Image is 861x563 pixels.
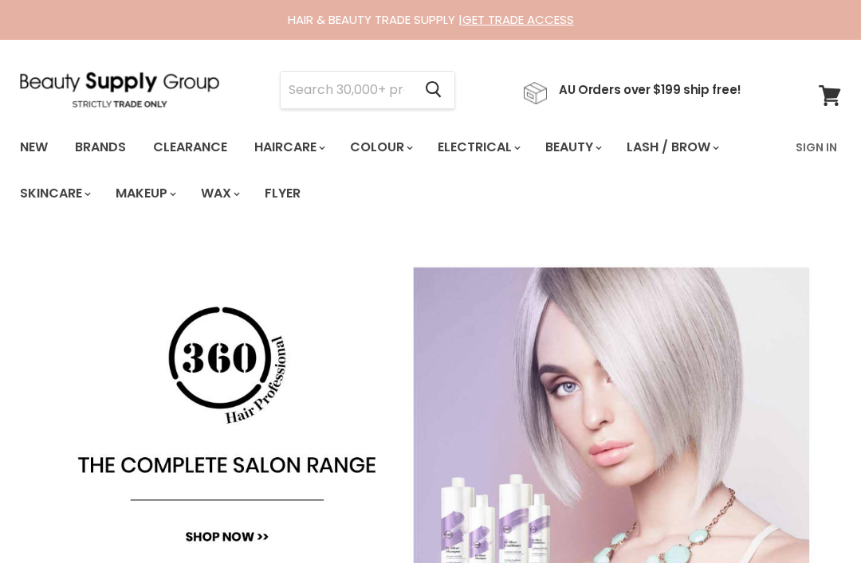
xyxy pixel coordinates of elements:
[338,131,423,164] a: Colour
[253,177,313,210] a: Flyer
[280,71,455,109] form: Product
[8,177,100,210] a: Skincare
[189,177,250,210] a: Wax
[242,131,335,164] a: Haircare
[615,131,729,164] a: Lash / Brow
[462,11,574,28] a: GET TRADE ACCESS
[281,72,412,108] input: Search
[141,131,239,164] a: Clearance
[426,131,530,164] a: Electrical
[533,131,611,164] a: Beauty
[786,131,847,164] a: Sign In
[8,124,786,217] ul: Main menu
[781,488,845,547] iframe: Gorgias live chat messenger
[63,131,138,164] a: Brands
[104,177,186,210] a: Makeup
[412,72,454,108] button: Search
[8,131,60,164] a: New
